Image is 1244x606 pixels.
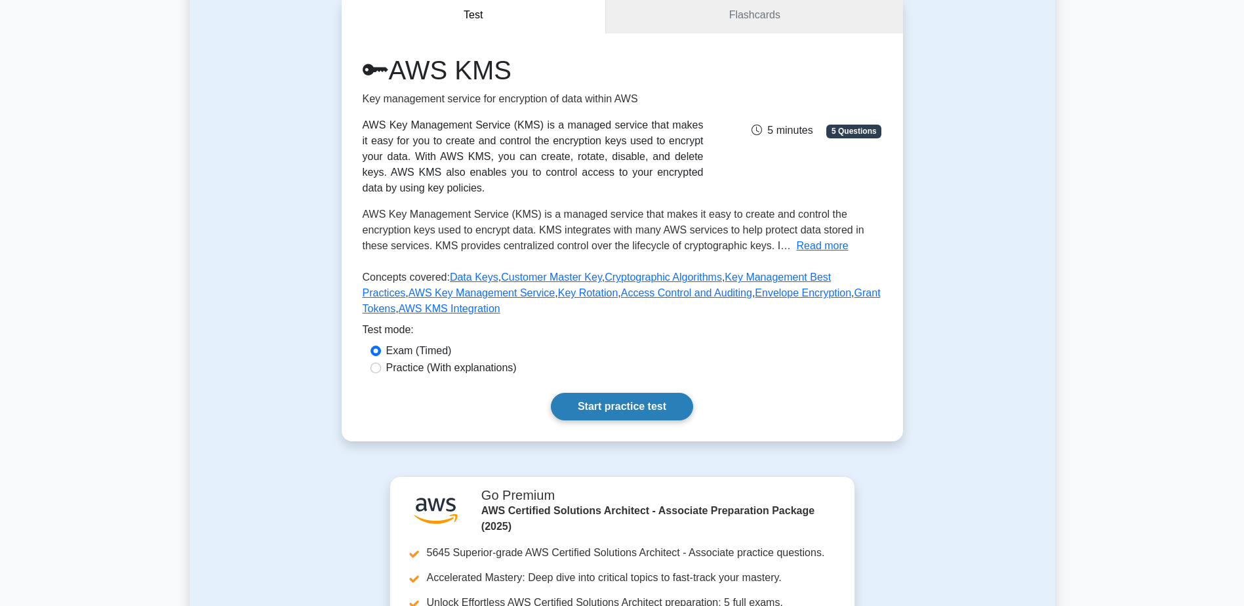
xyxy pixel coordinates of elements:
span: AWS Key Management Service (KMS) is a managed service that makes it easy to create and control th... [363,209,864,251]
a: Envelope Encryption [755,287,851,298]
a: Access Control and Auditing [621,287,752,298]
span: 5 minutes [752,125,813,136]
div: AWS Key Management Service (KMS) is a managed service that makes it easy for you to create and co... [363,117,704,196]
a: AWS Key Management Service [409,287,555,298]
a: Data Keys [450,272,498,283]
p: Concepts covered: , , , , , , , , , [363,270,882,322]
button: Read more [797,238,849,254]
div: Test mode: [363,322,882,343]
a: Customer Master Key [501,272,602,283]
p: Key management service for encryption of data within AWS [363,91,704,107]
a: Key Rotation [558,287,618,298]
a: Key Management Best Practices [363,272,832,298]
span: 5 Questions [826,125,881,138]
label: Practice (With explanations) [386,360,517,376]
a: AWS KMS Integration [399,303,500,314]
a: Start practice test [551,393,693,420]
a: Cryptographic Algorithms [605,272,722,283]
h1: AWS KMS [363,54,704,86]
label: Exam (Timed) [386,343,452,359]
